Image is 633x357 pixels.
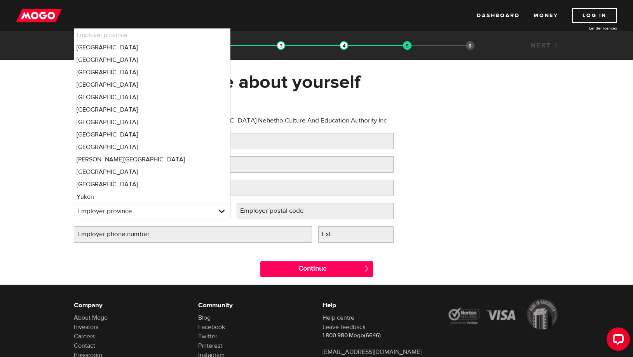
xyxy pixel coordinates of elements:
li: [GEOGRAPHIC_DATA] [74,178,230,191]
a: Pinterest [198,342,222,350]
a: Investors [74,323,98,331]
li: [GEOGRAPHIC_DATA] [74,103,230,116]
h6: Help [323,301,435,310]
a: Dashboard [477,8,520,23]
input: Continue [260,261,373,277]
label: Employer phone number [74,226,166,242]
li: [GEOGRAPHIC_DATA] [74,91,230,103]
img: transparent-188c492fd9eaac0f573672f40bb141c2.gif [277,41,285,50]
h1: Please tell us more about yourself [74,72,560,92]
h6: Company [74,301,187,310]
img: mogo_logo-11ee424be714fa7cbb0f0f49df9e16ec.png [16,8,62,23]
a: Facebook [198,323,225,331]
a: [EMAIL_ADDRESS][DOMAIN_NAME] [323,348,422,356]
a: Contact [74,342,95,350]
label: Employer postal code [237,203,320,219]
li: [GEOGRAPHIC_DATA] [74,166,230,178]
li: [GEOGRAPHIC_DATA] [74,66,230,79]
h6: Community [198,301,311,310]
a: Help centre [323,314,354,322]
a: Money [534,8,558,23]
a: Blog [198,314,211,322]
li: [PERSON_NAME][GEOGRAPHIC_DATA] [74,153,230,166]
img: legal-icons-92a2ffecb4d32d839781d1b4e4802d7b.png [447,299,560,329]
p: Please tell us about your employment at [GEOGRAPHIC_DATA] Nehetho Culture And Education Authority... [74,116,394,125]
a: Next [530,41,559,50]
iframe: LiveChat chat widget [600,324,633,357]
a: About Mogo [74,314,108,322]
li: [GEOGRAPHIC_DATA] [74,54,230,66]
li: [GEOGRAPHIC_DATA] [74,141,230,153]
li: [GEOGRAPHIC_DATA] [74,79,230,91]
a: Leave feedback [323,323,366,331]
a: Lender licences [559,25,617,31]
img: transparent-188c492fd9eaac0f573672f40bb141c2.gif [340,41,348,50]
a: Twitter [198,332,217,340]
a: Log In [572,8,617,23]
a: Careers [74,332,95,340]
li: [GEOGRAPHIC_DATA] [74,116,230,128]
img: transparent-188c492fd9eaac0f573672f40bb141c2.gif [403,41,412,50]
li: Employer province [74,29,230,41]
span:  [363,265,370,272]
li: Yukon [74,191,230,203]
li: [GEOGRAPHIC_DATA] [74,41,230,54]
li: [GEOGRAPHIC_DATA] [74,128,230,141]
p: 1.800.980.Mogo(6646) [323,332,435,339]
label: Ext. [318,226,348,242]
